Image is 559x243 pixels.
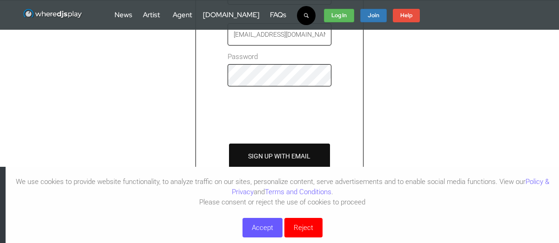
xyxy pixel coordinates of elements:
a: Log In [324,9,354,23]
a: Artist [143,10,160,20]
strong: Help [400,12,412,19]
a: [DOMAIN_NAME] [203,10,259,20]
a: Terms and Conditions [265,188,331,196]
img: WhereDJsPlay [23,8,83,20]
input: SIGN UP WITH EMAIL [229,144,330,169]
label: Password [228,52,258,62]
a: Agent [173,10,192,20]
a: Join [360,9,387,23]
button: Accept [242,218,283,237]
a: FAQs [270,10,286,20]
strong: Log In [331,12,347,19]
a: Help [393,9,420,23]
a: Policy & Privacy [232,177,549,196]
button: Reject [284,218,323,237]
p: We use cookies to provide website functionality, to analyze traffic on our sites, personalize con... [6,177,559,207]
strong: Join [368,12,379,19]
iframe: reCAPTCHA [229,100,330,126]
a: News [114,10,132,20]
